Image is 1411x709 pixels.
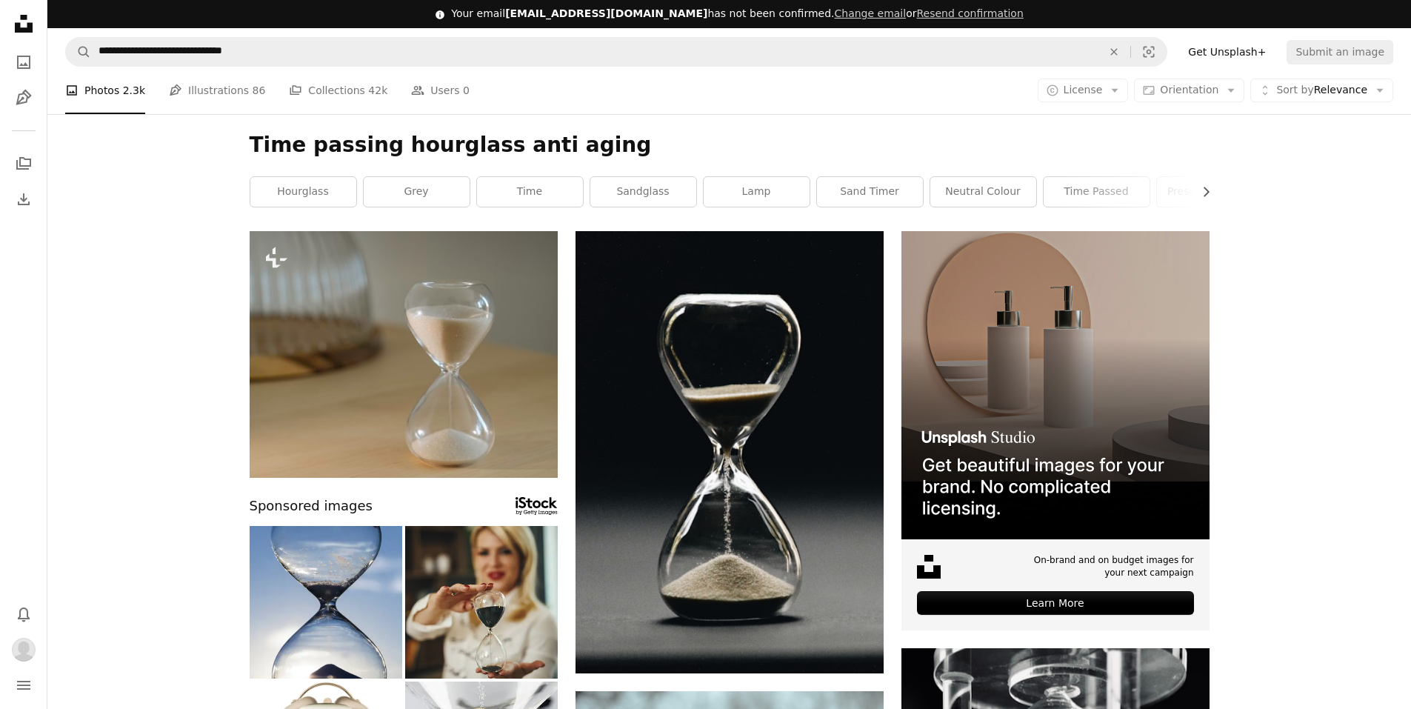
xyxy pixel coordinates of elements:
[9,47,39,77] a: Photos
[1098,38,1130,66] button: Clear
[901,231,1210,539] img: file-1715714113747-b8b0561c490eimage
[834,7,1023,19] span: or
[65,37,1167,67] form: Find visuals sitewide
[704,177,810,207] a: lamp
[12,638,36,662] img: Avatar of user TEE LIM
[451,7,1024,21] div: Your email has not been confirmed.
[1250,79,1393,102] button: Sort byRelevance
[9,184,39,214] a: Download History
[1038,79,1129,102] button: License
[289,67,387,114] a: Collections 42k
[9,635,39,665] button: Profile
[1179,40,1275,64] a: Get Unsplash+
[1276,83,1367,98] span: Relevance
[405,526,558,679] img: Hourglass Flow
[250,347,558,361] a: An hourglass sitting on top of a wooden table
[901,231,1210,630] a: On-brand and on budget images for your next campaignLearn More
[250,231,558,478] img: An hourglass sitting on top of a wooden table
[817,177,923,207] a: sand timer
[9,599,39,629] button: Notifications
[169,67,265,114] a: Illustrations 86
[250,177,356,207] a: hourglass
[1160,84,1218,96] span: Orientation
[463,82,470,99] span: 0
[1134,79,1244,102] button: Orientation
[9,670,39,700] button: Menu
[364,177,470,207] a: grey
[1276,84,1313,96] span: Sort by
[9,149,39,179] a: Collections
[1287,40,1393,64] button: Submit an image
[505,7,707,19] span: [EMAIL_ADDRESS][DOMAIN_NAME]
[1131,38,1167,66] button: Visual search
[250,526,402,679] img: Aging & Retirement
[916,7,1023,21] button: Resend confirmation
[477,177,583,207] a: time
[1044,177,1150,207] a: time passed
[368,82,387,99] span: 42k
[576,231,884,673] img: clear hour glass
[834,7,906,19] a: Change email
[1157,177,1263,207] a: present moment
[590,177,696,207] a: sandglass
[253,82,266,99] span: 86
[9,83,39,113] a: Illustrations
[250,132,1210,159] h1: Time passing hourglass anti aging
[411,67,470,114] a: Users 0
[1024,554,1194,579] span: On-brand and on budget images for your next campaign
[930,177,1036,207] a: neutral colour
[576,445,884,459] a: clear hour glass
[250,496,373,517] span: Sponsored images
[917,555,941,579] img: file-1631678316303-ed18b8b5cb9cimage
[66,38,91,66] button: Search Unsplash
[1064,84,1103,96] span: License
[917,591,1194,615] div: Learn More
[1192,177,1210,207] button: scroll list to the right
